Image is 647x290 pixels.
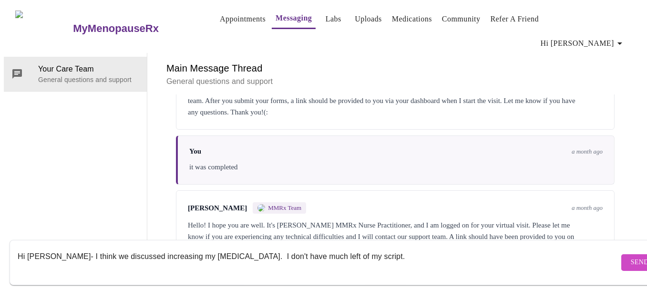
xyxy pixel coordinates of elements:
[188,204,247,212] span: [PERSON_NAME]
[276,11,312,25] a: Messaging
[491,12,539,26] a: Refer a Friend
[318,10,349,29] button: Labs
[388,10,436,29] button: Medications
[189,161,603,173] div: it was completed
[272,9,316,29] button: Messaging
[216,10,269,29] button: Appointments
[73,22,159,35] h3: MyMenopauseRx
[188,72,603,118] div: Hello! I hope you are well. It's [PERSON_NAME], MMRx Nurse Practitioner. I will be unable to begi...
[38,63,139,75] span: Your Care Team
[38,75,139,84] p: General questions and support
[541,37,626,50] span: Hi [PERSON_NAME]
[442,12,481,26] a: Community
[355,12,382,26] a: Uploads
[166,76,624,87] p: General questions and support
[351,10,386,29] button: Uploads
[326,12,341,26] a: Labs
[487,10,543,29] button: Refer a Friend
[572,148,603,155] span: a month ago
[537,34,629,53] button: Hi [PERSON_NAME]
[220,12,266,26] a: Appointments
[572,204,603,212] span: a month ago
[188,219,603,254] div: Hello! I hope you are well. It's [PERSON_NAME] MMRx Nurse Practitioner, and I am logged on for yo...
[268,204,301,212] span: MMRx Team
[15,10,72,46] img: MyMenopauseRx Logo
[18,247,619,278] textarea: Send a message about your appointment
[166,61,624,76] h6: Main Message Thread
[4,57,147,91] div: Your Care TeamGeneral questions and support
[72,12,197,45] a: MyMenopauseRx
[189,147,201,155] span: You
[392,12,432,26] a: Medications
[257,204,265,212] img: MMRX
[438,10,484,29] button: Community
